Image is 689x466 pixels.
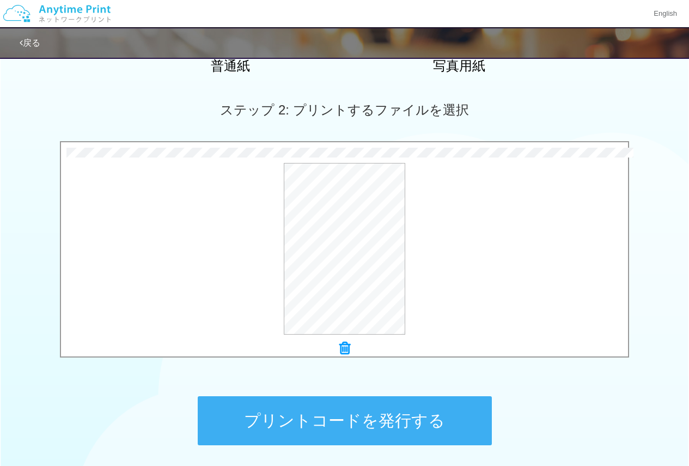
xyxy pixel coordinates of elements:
h2: 写真用紙 [364,59,554,73]
a: 戻る [20,38,40,47]
span: ステップ 2: プリントするファイルを選択 [220,102,468,117]
h2: 普通紙 [135,59,326,73]
button: プリントコードを発行する [198,396,492,445]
